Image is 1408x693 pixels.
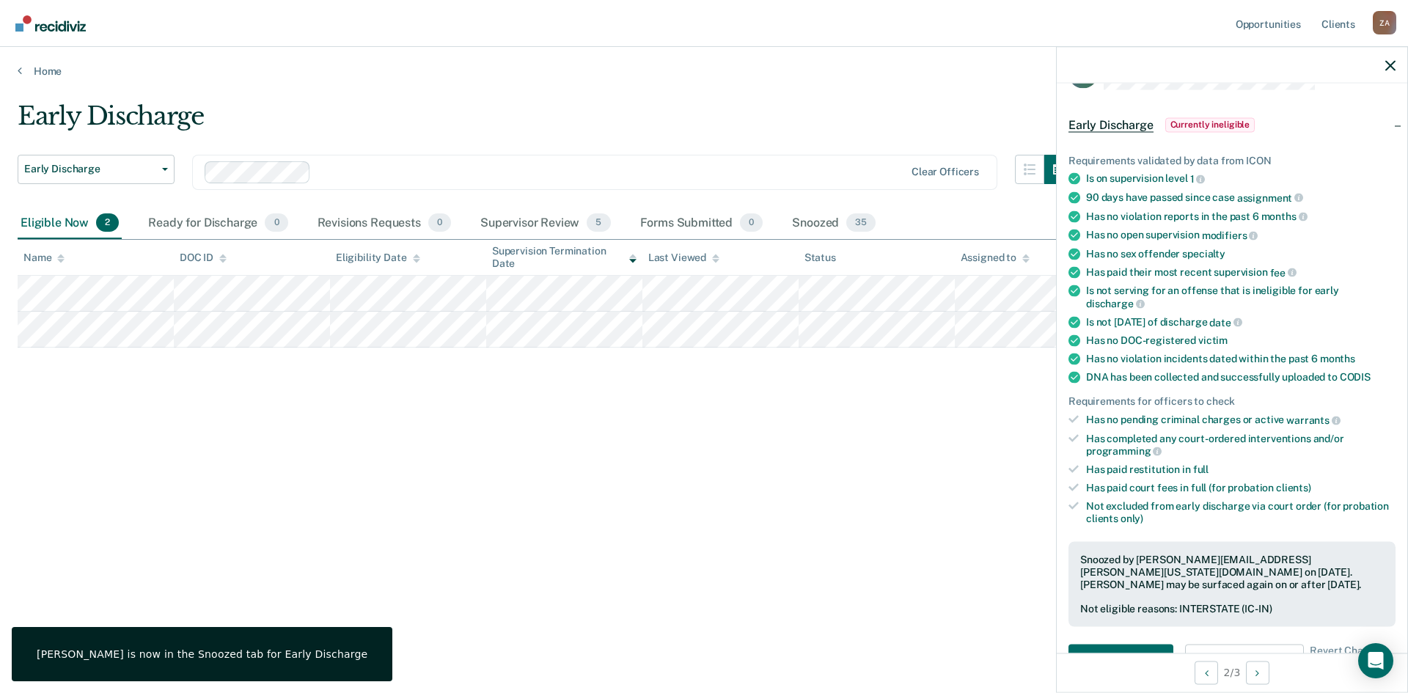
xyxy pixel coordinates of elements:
[23,252,65,264] div: Name
[1185,645,1304,674] button: Update Eligibility
[180,252,227,264] div: DOC ID
[1086,445,1162,457] span: programming
[804,252,836,264] div: Status
[1086,229,1396,242] div: Has no open supervision
[265,213,287,232] span: 0
[37,648,367,661] div: [PERSON_NAME] is now in the Snoozed tab for Early Discharge
[1373,11,1396,34] button: Profile dropdown button
[15,15,86,32] img: Recidiviz
[1086,353,1396,365] div: Has no violation incidents dated within the past 6
[18,101,1074,143] div: Early Discharge
[1202,229,1258,241] span: modifiers
[1086,315,1396,329] div: Is not [DATE] of discharge
[1246,661,1269,684] button: Next Opportunity
[1068,395,1396,408] div: Requirements for officers to check
[1237,191,1303,203] span: assignment
[1190,173,1206,185] span: 1
[1276,481,1311,493] span: clients)
[1086,371,1396,384] div: DNA has been collected and successfully uploaded to
[477,208,614,240] div: Supervisor Review
[1373,11,1396,34] div: Z A
[1086,297,1145,309] span: discharge
[1068,154,1396,166] div: Requirements validated by data from ICON
[315,208,454,240] div: Revisions Requests
[1080,554,1384,590] div: Snoozed by [PERSON_NAME][EMAIL_ADDRESS][PERSON_NAME][US_STATE][DOMAIN_NAME] on [DATE]. [PERSON_NA...
[1182,247,1225,259] span: specialty
[961,252,1030,264] div: Assigned to
[1086,247,1396,260] div: Has no sex offender
[1086,191,1396,204] div: 90 days have passed since case
[492,245,637,270] div: Supervision Termination Date
[846,213,876,232] span: 35
[1165,117,1255,132] span: Currently ineligible
[789,208,879,240] div: Snoozed
[1086,210,1396,223] div: Has no violation reports in the past 6
[24,163,156,175] span: Early Discharge
[587,213,610,232] span: 5
[145,208,290,240] div: Ready for Discharge
[1286,414,1341,425] span: warrants
[1270,266,1297,278] span: fee
[1086,172,1396,186] div: Is on supervision level
[1086,334,1396,347] div: Has no DOC-registered
[1086,285,1396,309] div: Is not serving for an offense that is ineligible for early
[1320,353,1355,364] span: months
[1068,645,1179,674] a: Navigate to form link
[1261,210,1308,222] span: months
[1080,603,1384,615] div: Not eligible reasons: INTERSTATE (IC-IN)
[1193,463,1209,475] span: full
[1310,645,1386,674] span: Revert Changes
[648,252,719,264] div: Last Viewed
[1209,316,1242,328] span: date
[1086,265,1396,279] div: Has paid their most recent supervision
[1057,653,1407,692] div: 2 / 3
[1195,661,1218,684] button: Previous Opportunity
[1340,371,1371,383] span: CODIS
[96,213,119,232] span: 2
[1086,481,1396,494] div: Has paid court fees in full (for probation
[1086,414,1396,427] div: Has no pending criminal charges or active
[336,252,420,264] div: Eligibility Date
[1068,645,1173,674] button: Navigate to form
[1086,432,1396,457] div: Has completed any court-ordered interventions and/or
[1121,512,1143,524] span: only)
[1086,463,1396,476] div: Has paid restitution in
[1086,499,1396,524] div: Not excluded from early discharge via court order (for probation clients
[1057,101,1407,148] div: Early DischargeCurrently ineligible
[428,213,451,232] span: 0
[740,213,763,232] span: 0
[637,208,766,240] div: Forms Submitted
[912,166,979,178] div: Clear officers
[18,65,1390,78] a: Home
[18,208,122,240] div: Eligible Now
[1068,117,1154,132] span: Early Discharge
[1358,643,1393,678] div: Open Intercom Messenger
[1198,334,1228,346] span: victim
